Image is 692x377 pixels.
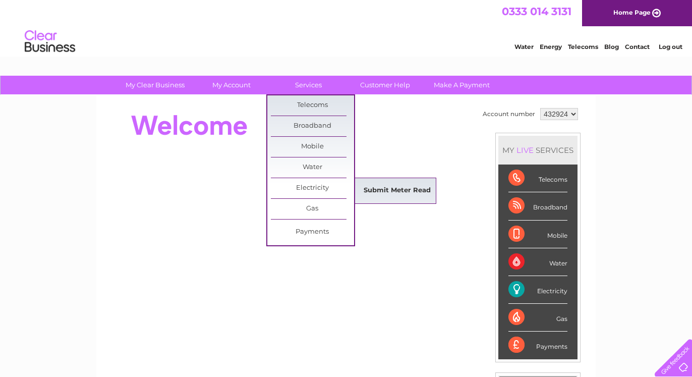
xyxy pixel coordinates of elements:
[271,95,354,116] a: Telecoms
[420,76,503,94] a: Make A Payment
[568,43,598,50] a: Telecoms
[514,145,536,155] div: LIVE
[190,76,273,94] a: My Account
[508,192,567,220] div: Broadband
[343,76,427,94] a: Customer Help
[508,248,567,276] div: Water
[604,43,619,50] a: Blog
[508,221,567,248] div: Mobile
[271,116,354,136] a: Broadband
[108,6,585,49] div: Clear Business is a trading name of Verastar Limited (registered in [GEOGRAPHIC_DATA] No. 3667643...
[271,199,354,219] a: Gas
[659,43,682,50] a: Log out
[24,26,76,57] img: logo.png
[271,222,354,242] a: Payments
[113,76,197,94] a: My Clear Business
[480,105,538,123] td: Account number
[498,136,578,165] div: MY SERVICES
[508,165,567,192] div: Telecoms
[356,181,439,201] a: Submit Meter Read
[271,137,354,157] a: Mobile
[625,43,650,50] a: Contact
[502,5,571,18] a: 0333 014 3131
[271,178,354,198] a: Electricity
[267,76,350,94] a: Services
[508,332,567,359] div: Payments
[540,43,562,50] a: Energy
[271,157,354,178] a: Water
[514,43,534,50] a: Water
[508,276,567,304] div: Electricity
[508,304,567,332] div: Gas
